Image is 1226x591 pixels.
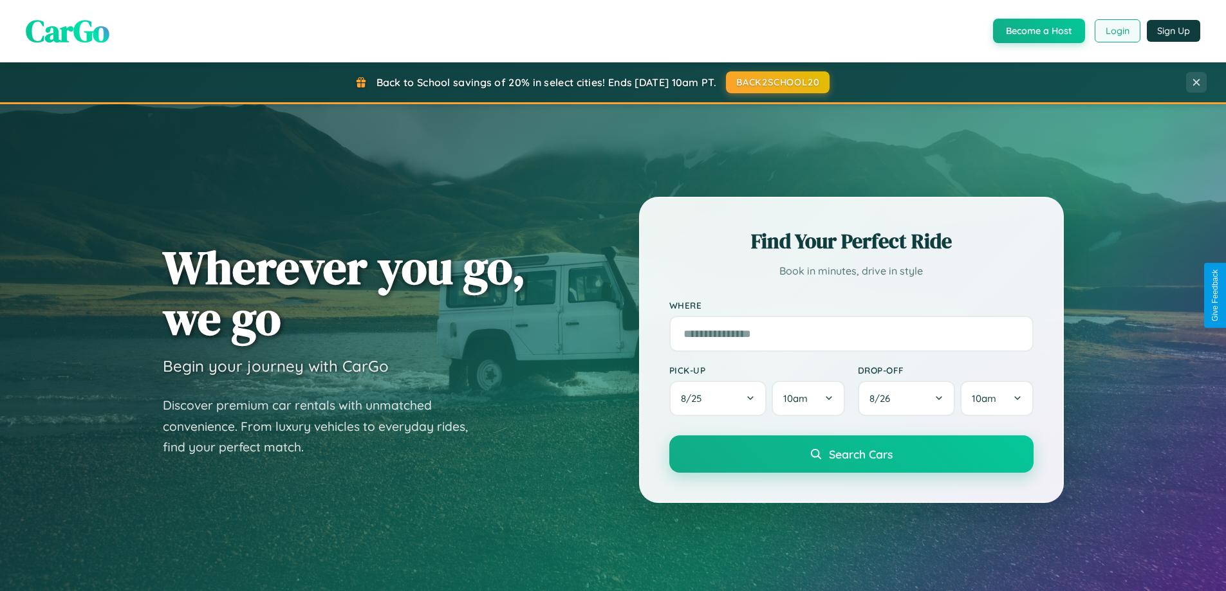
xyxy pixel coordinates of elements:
label: Pick-up [669,365,845,376]
button: 8/26 [858,381,956,416]
span: 8 / 25 [681,392,708,405]
button: Sign Up [1147,20,1200,42]
span: 10am [783,392,808,405]
h1: Wherever you go, we go [163,242,526,343]
button: 8/25 [669,381,767,416]
button: 10am [772,381,844,416]
label: Drop-off [858,365,1034,376]
button: Become a Host [993,19,1085,43]
label: Where [669,300,1034,311]
span: 8 / 26 [869,392,896,405]
span: Search Cars [829,447,893,461]
span: Back to School savings of 20% in select cities! Ends [DATE] 10am PT. [376,76,716,89]
p: Book in minutes, drive in style [669,262,1034,280]
button: 10am [960,381,1033,416]
p: Discover premium car rentals with unmatched convenience. From luxury vehicles to everyday rides, ... [163,395,485,458]
button: Search Cars [669,435,1034,473]
button: BACK2SCHOOL20 [726,71,830,93]
span: CarGo [26,10,109,52]
button: Login [1095,19,1140,42]
h3: Begin your journey with CarGo [163,356,389,376]
span: 10am [972,392,996,405]
h2: Find Your Perfect Ride [669,227,1034,255]
div: Give Feedback [1211,269,1220,322]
